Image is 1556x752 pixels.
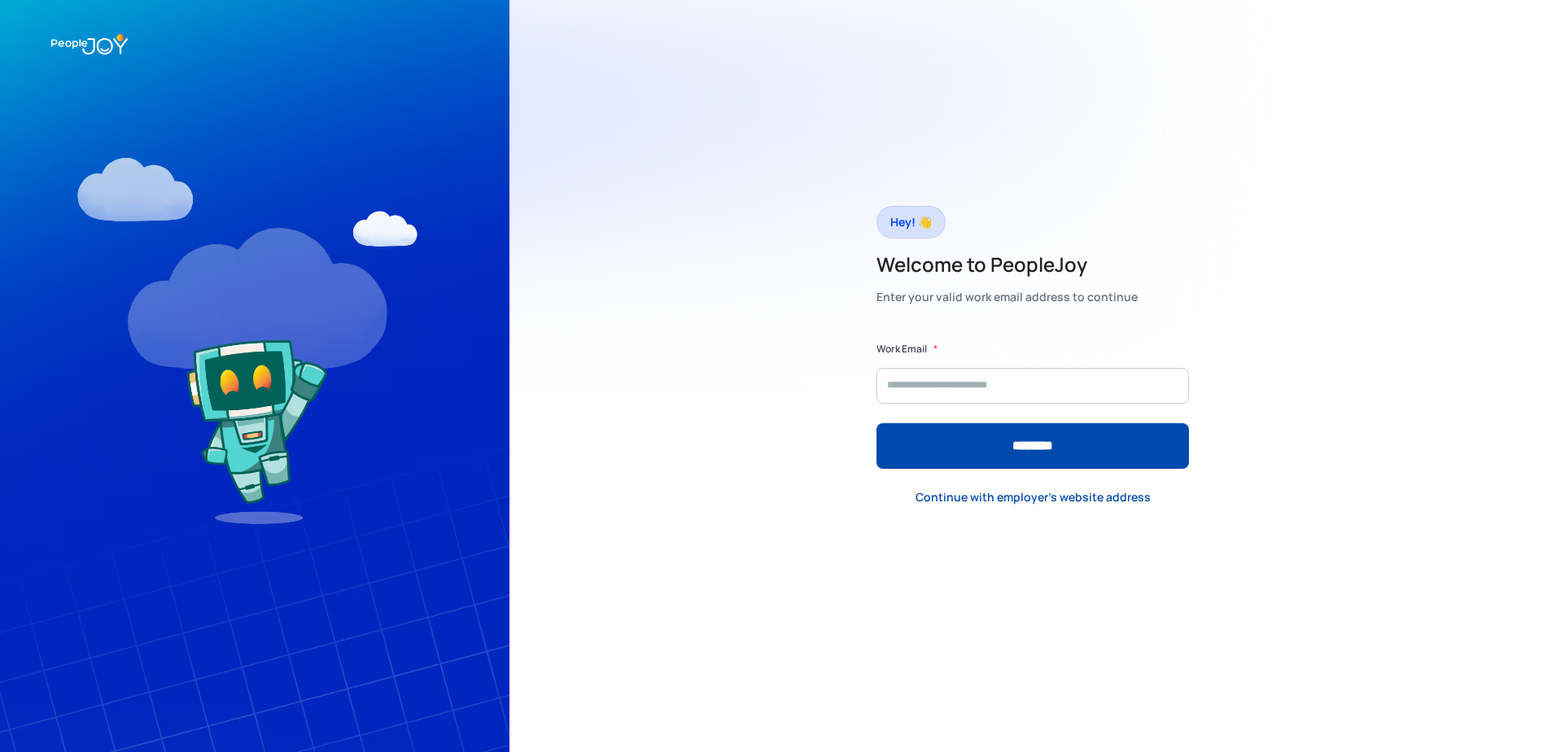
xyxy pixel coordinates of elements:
[876,251,1138,278] h2: Welcome to PeopleJoy
[916,489,1151,505] div: Continue with employer's website address
[890,211,932,234] div: Hey! 👋
[876,341,1189,469] form: Form
[903,481,1164,514] a: Continue with employer's website address
[876,286,1138,308] div: Enter your valid work email address to continue
[876,341,927,357] label: Work Email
